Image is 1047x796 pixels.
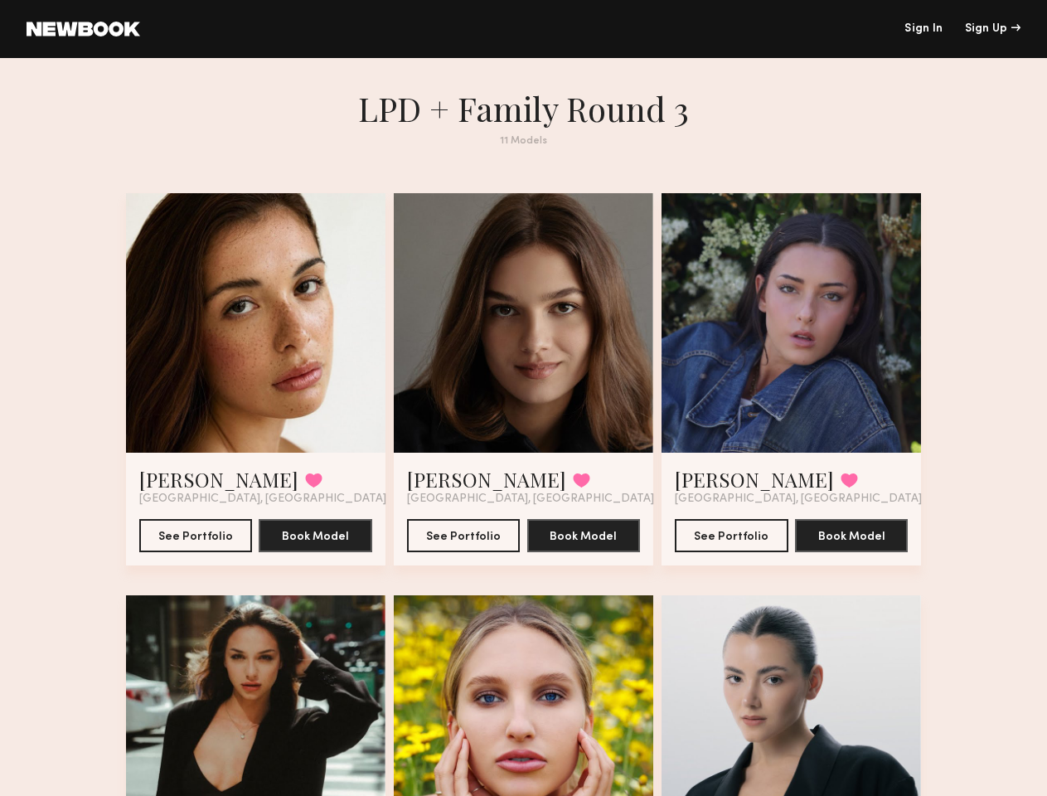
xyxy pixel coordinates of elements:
[225,136,822,147] div: 11 Models
[965,23,1020,35] div: Sign Up
[407,493,654,506] span: [GEOGRAPHIC_DATA], [GEOGRAPHIC_DATA]
[139,519,253,552] button: See Portfolio
[904,23,943,35] a: Sign In
[675,519,788,552] button: See Portfolio
[259,528,372,542] a: Book Model
[259,519,372,552] button: Book Model
[795,528,909,542] a: Book Model
[795,519,909,552] button: Book Model
[675,493,922,506] span: [GEOGRAPHIC_DATA], [GEOGRAPHIC_DATA]
[407,466,566,493] a: [PERSON_NAME]
[527,528,641,542] a: Book Model
[527,519,641,552] button: Book Model
[675,466,834,493] a: [PERSON_NAME]
[139,493,386,506] span: [GEOGRAPHIC_DATA], [GEOGRAPHIC_DATA]
[139,466,298,493] a: [PERSON_NAME]
[225,88,822,129] h1: LPD + Family Round 3
[407,519,521,552] button: See Portfolio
